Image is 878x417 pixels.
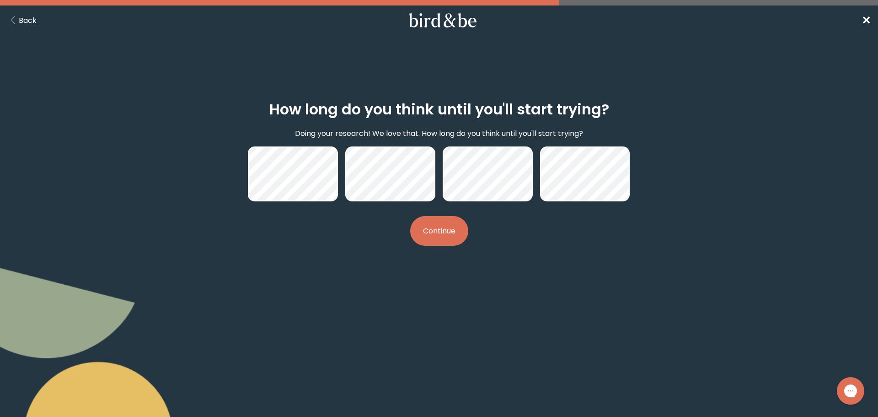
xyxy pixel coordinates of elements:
[832,374,869,408] iframe: Gorgias live chat messenger
[410,216,468,246] button: Continue
[295,128,583,139] p: Doing your research! We love that. How long do you think until you'll start trying?
[862,12,871,28] a: ✕
[7,15,37,26] button: Back Button
[862,13,871,28] span: ✕
[269,98,609,120] h2: How long do you think until you'll start trying?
